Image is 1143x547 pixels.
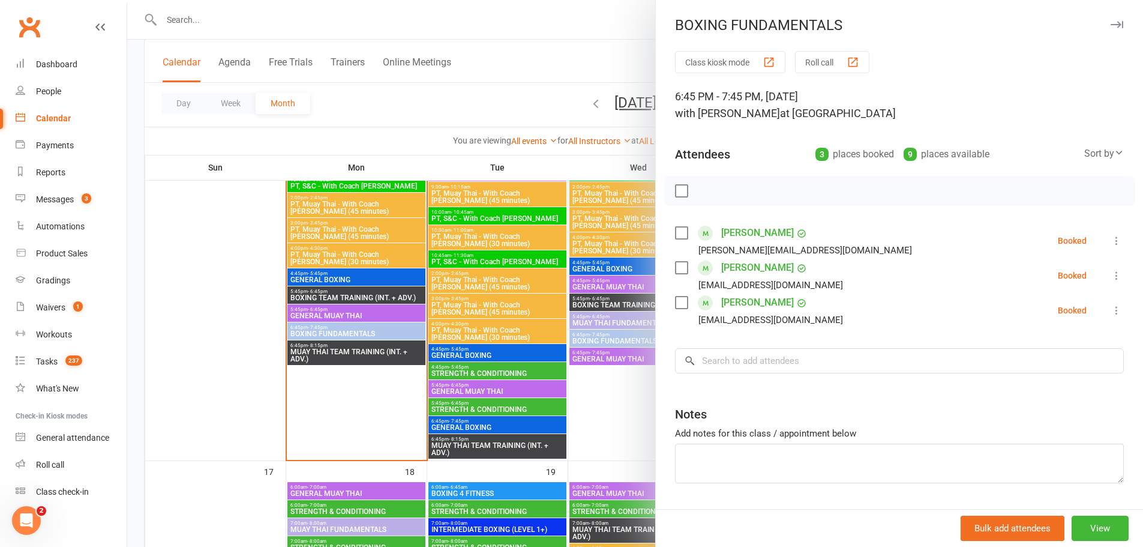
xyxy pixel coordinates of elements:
[36,222,85,231] div: Automations
[675,88,1124,122] div: 6:45 PM - 7:45 PM, [DATE]
[36,59,77,69] div: Dashboard
[36,195,74,204] div: Messages
[675,51,785,73] button: Class kiosk mode
[37,506,46,516] span: 2
[698,243,912,258] div: [PERSON_NAME][EMAIL_ADDRESS][DOMAIN_NAME]
[16,186,127,213] a: Messages 3
[16,159,127,186] a: Reports
[36,276,70,285] div: Gradings
[36,330,72,339] div: Workouts
[656,17,1143,34] div: BOXING FUNDAMENTALS
[1058,306,1087,315] div: Booked
[36,384,79,393] div: What's New
[675,146,730,163] div: Attendees
[1058,271,1087,280] div: Booked
[815,146,894,163] div: places booked
[780,107,896,119] span: at [GEOGRAPHIC_DATA]
[36,86,61,96] div: People
[16,51,127,78] a: Dashboard
[36,113,71,123] div: Calendar
[675,348,1124,373] input: Search to add attendees
[16,452,127,479] a: Roll call
[12,506,41,535] iframe: Intercom live chat
[36,303,65,312] div: Waivers
[16,375,127,402] a: What's New
[36,433,109,443] div: General attendance
[1072,516,1129,541] button: View
[904,146,989,163] div: places available
[36,357,58,366] div: Tasks
[795,51,869,73] button: Roll call
[65,355,82,366] span: 237
[675,107,780,119] span: with [PERSON_NAME]
[16,348,127,375] a: Tasks 237
[16,240,127,267] a: Product Sales
[16,267,127,294] a: Gradings
[904,148,917,161] div: 9
[961,516,1064,541] button: Bulk add attendees
[721,223,794,243] a: [PERSON_NAME]
[675,426,1124,441] div: Add notes for this class / appointment below
[698,277,843,293] div: [EMAIL_ADDRESS][DOMAIN_NAME]
[36,249,88,258] div: Product Sales
[16,105,127,132] a: Calendar
[16,479,127,506] a: Class kiosk mode
[698,312,843,328] div: [EMAIL_ADDRESS][DOMAIN_NAME]
[14,12,44,42] a: Clubworx
[73,301,83,312] span: 1
[16,132,127,159] a: Payments
[16,321,127,348] a: Workouts
[1058,237,1087,245] div: Booked
[36,141,74,150] div: Payments
[16,78,127,105] a: People
[721,293,794,312] a: [PERSON_NAME]
[1084,146,1124,162] div: Sort by
[16,213,127,240] a: Automations
[721,258,794,277] a: [PERSON_NAME]
[815,148,829,161] div: 3
[16,294,127,321] a: Waivers 1
[82,193,91,204] span: 3
[16,425,127,452] a: General attendance kiosk mode
[36,168,65,177] div: Reports
[36,487,89,497] div: Class check-in
[675,406,707,423] div: Notes
[36,460,64,470] div: Roll call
